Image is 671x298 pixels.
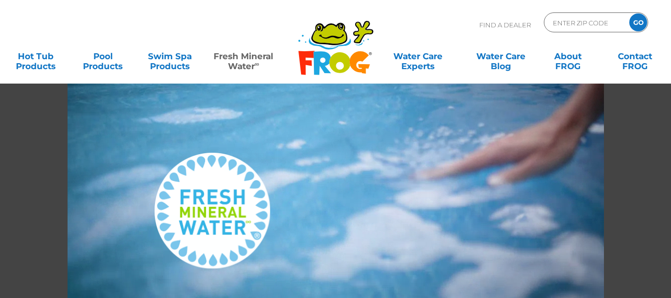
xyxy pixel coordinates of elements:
[154,140,246,185] div: Turn
[154,180,381,273] strong: ORDINARY WATER
[629,13,647,31] input: GO
[479,12,531,37] p: Find A Dealer
[211,46,276,66] a: Fresh MineralWater∞
[609,46,661,66] a: ContactFROG
[542,46,594,66] a: AboutFROG
[475,46,527,66] a: Water CareBlog
[316,227,395,272] div: Into
[77,46,129,66] a: PoolProducts
[144,46,196,66] a: Swim SpaProducts
[375,46,460,66] a: Water CareExperts
[552,15,619,30] input: Zip Code Form
[255,60,259,68] sup: ∞
[10,46,62,66] a: Hot TubProducts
